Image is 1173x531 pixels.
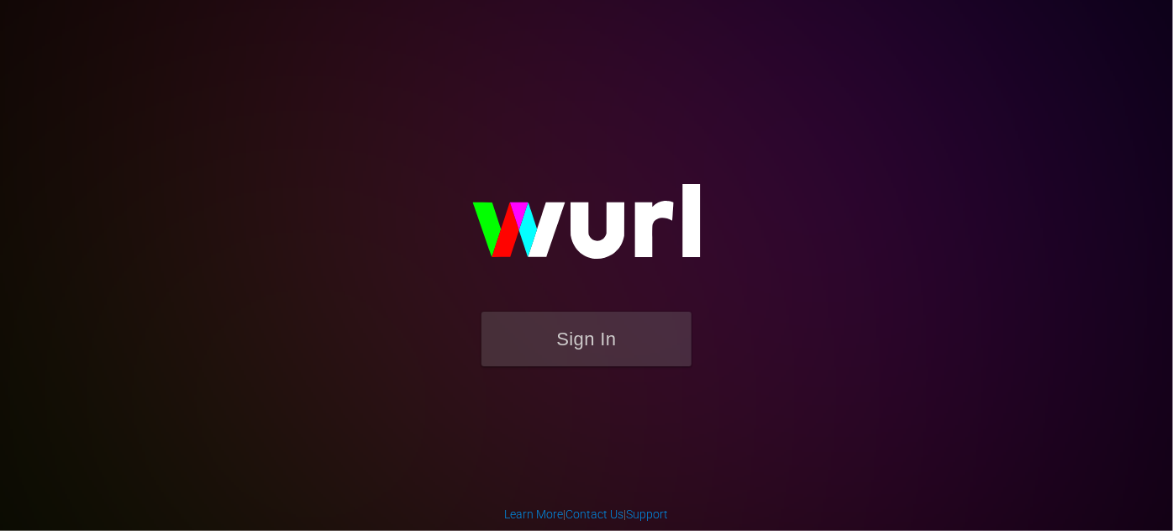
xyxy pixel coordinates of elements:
[627,507,669,521] a: Support
[505,506,669,523] div: | |
[481,312,692,366] button: Sign In
[505,507,564,521] a: Learn More
[418,148,755,311] img: wurl-logo-on-black-223613ac3d8ba8fe6dc639794a292ebdb59501304c7dfd60c99c58986ef67473.svg
[566,507,624,521] a: Contact Us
